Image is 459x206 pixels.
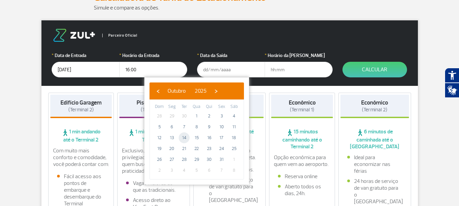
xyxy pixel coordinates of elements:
span: 7 [216,165,227,176]
li: Reserva online [278,173,326,180]
span: 16 [204,132,215,143]
span: 30 [204,154,215,165]
span: Parceiro Oficial [102,34,137,37]
p: Com muito mais conforto e comodidade, você poderá contar com: [53,147,109,168]
span: 4 [179,165,190,176]
span: 4 [229,111,240,121]
span: 1 min andando até o Terminal 2 [50,128,112,143]
span: 6 [166,121,177,132]
span: 6 minutos de caminhada até o [GEOGRAPHIC_DATA] [340,128,409,150]
span: 5 [154,121,165,132]
button: Abrir tradutor de língua de sinais. [445,83,459,98]
bs-datepicker-container: calendar [144,77,249,185]
button: Abrir recursos assistivos. [445,68,459,83]
label: Data de Entrada [52,52,120,59]
span: 18 [229,132,240,143]
th: weekday [191,103,203,111]
p: Simule e compare as opções. [94,4,366,12]
li: 24 horas de serviço de van gratuito para o [GEOGRAPHIC_DATA] [202,176,257,204]
span: 24 [216,143,227,154]
span: 5 [191,165,202,176]
img: logo-zul.png [52,29,96,42]
button: ‹ [153,86,163,96]
span: 1 min andando até o Terminal 2 [119,128,188,143]
span: 9 [204,121,215,132]
span: Outubro [167,88,186,94]
input: hh:mm [119,62,187,77]
span: (Terminal 2) [362,107,387,113]
li: Ideal para economizar nas férias [347,154,402,174]
span: 11 [229,121,240,132]
p: Opção econômica para quem vem ao aeroporto. [274,154,330,168]
span: 10 [216,121,227,132]
strong: Econômico [361,99,388,106]
div: Plugin de acessibilidade da Hand Talk. [445,68,459,98]
span: 1 [229,154,240,165]
span: 14 [179,132,190,143]
span: 2025 [195,88,207,94]
input: dd/mm/aaaa [52,62,120,77]
span: 19 [154,143,165,154]
strong: Econômico [289,99,316,106]
span: 15 minutos caminhando até o Terminal 2 [271,128,333,150]
span: (Terminal 1) [290,107,314,113]
bs-datepicker-navigation-view: ​ ​ ​ [153,87,221,93]
th: weekday [153,103,166,111]
th: weekday [203,103,215,111]
button: 2025 [190,86,211,96]
li: Aberto todos os dias, 24h. [278,183,326,197]
span: (Terminal 2) [68,107,94,113]
th: weekday [178,103,191,111]
span: 3 [166,165,177,176]
span: 8 [191,121,202,132]
span: 15 [191,132,202,143]
span: (Terminal 2) [141,107,166,113]
span: 27 [166,154,177,165]
th: weekday [166,103,178,111]
li: 24 horas de serviço de van gratuito para o [GEOGRAPHIC_DATA] [347,178,402,205]
button: › [211,86,221,96]
span: 31 [216,154,227,165]
span: 22 [191,143,202,154]
span: 30 [179,111,190,121]
input: dd/mm/aaaa [197,62,265,77]
span: 23 [204,143,215,154]
span: 28 [154,111,165,121]
span: 25 [229,143,240,154]
span: 6 [204,165,215,176]
strong: Piso Premium [137,99,170,106]
th: weekday [215,103,228,111]
input: hh:mm [265,62,333,77]
p: Exclusivo, com localização privilegiada e ideal para quem busca conforto e praticidade. [122,147,185,174]
button: Calcular [342,62,407,77]
li: Vagas maiores do que as tradicionais. [126,180,181,193]
span: 29 [166,111,177,121]
span: 12 [154,132,165,143]
span: 8 [229,165,240,176]
span: 26 [154,154,165,165]
span: 2 [154,165,165,176]
span: 17 [216,132,227,143]
span: 7 [179,121,190,132]
button: Outubro [163,86,190,96]
label: Horário da Entrada [119,52,187,59]
span: 2 [204,111,215,121]
span: 28 [179,154,190,165]
label: Data da Saída [197,52,265,59]
strong: Edifício Garagem [60,99,102,106]
span: 1 [191,111,202,121]
span: 29 [191,154,202,165]
label: Horário da [PERSON_NAME] [265,52,333,59]
span: 3 [216,111,227,121]
span: 21 [179,143,190,154]
span: 20 [166,143,177,154]
th: weekday [228,103,240,111]
span: 13 [166,132,177,143]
